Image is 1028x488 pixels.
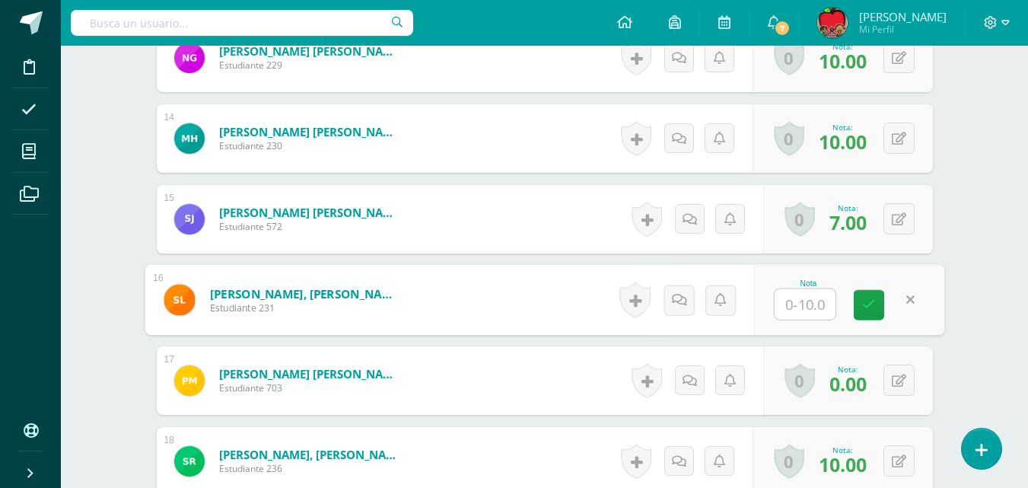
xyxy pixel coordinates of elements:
div: Nota: [819,445,867,455]
span: 10.00 [819,48,867,74]
div: Nota [774,279,843,288]
img: 58bb0340adb8234a752f65e69656b95d.png [174,446,205,477]
span: Estudiante 230 [219,139,402,152]
span: 7 [774,20,791,37]
a: 0 [774,121,804,156]
div: Nota: [819,41,867,52]
img: 084db2783764013cc21a5b81230e29a8.png [164,284,195,315]
a: [PERSON_NAME] [PERSON_NAME] [219,205,402,220]
a: [PERSON_NAME] [PERSON_NAME] [219,43,402,59]
div: Nota: [829,364,867,375]
span: Estudiante 703 [219,381,402,394]
a: [PERSON_NAME], [PERSON_NAME] [219,447,402,462]
span: Estudiante 231 [209,301,397,315]
span: Mi Perfil [859,23,947,36]
span: 0.00 [829,371,867,397]
a: 0 [774,40,804,75]
span: 10.00 [819,129,867,155]
img: ebb03b7f81cd6dd5a9451932ec692332.png [174,365,205,396]
span: Estudiante 229 [219,59,402,72]
a: 0 [774,444,804,479]
img: 994f6c2a02713573f3ffa56c36d31b2f.png [174,204,205,234]
img: 05ebbde7f78a065b0fc407db183b34b4.png [174,123,205,154]
a: [PERSON_NAME] [PERSON_NAME] [219,124,402,139]
input: Busca un usuario... [71,10,413,36]
span: Estudiante 572 [219,220,402,233]
a: [PERSON_NAME], [PERSON_NAME] [209,285,397,301]
span: 7.00 [829,209,867,235]
img: 33dc6e13faed51dd9f2e8d4b444caf02.png [174,43,205,73]
span: Estudiante 236 [219,462,402,475]
input: 0-10.0 [775,289,835,320]
a: 0 [785,363,815,398]
span: [PERSON_NAME] [859,9,947,24]
a: 0 [785,202,815,237]
div: Nota: [819,122,867,132]
img: 16c0da00a2834a4836b3c0a12ffe6dec.png [817,8,848,38]
a: [PERSON_NAME] [PERSON_NAME] [219,366,402,381]
div: Nota: [829,203,867,213]
span: 10.00 [819,451,867,477]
